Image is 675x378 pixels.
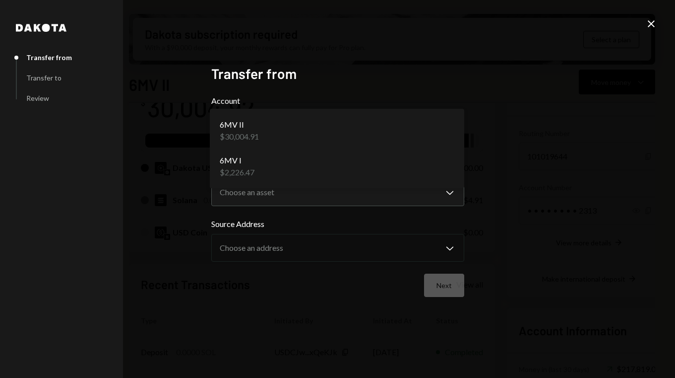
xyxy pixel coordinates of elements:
div: Transfer to [26,74,61,82]
div: $30,004.91 [220,131,259,143]
h2: Transfer from [211,64,464,83]
div: Transfer from [26,53,72,62]
div: 6MV II [220,119,259,131]
div: 6MV I [220,154,254,166]
label: Source Address [211,218,464,230]
div: $2,226.47 [220,166,254,178]
label: Account [211,95,464,107]
button: Source Address [211,234,464,262]
div: Review [26,94,49,102]
button: Asset [211,178,464,206]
